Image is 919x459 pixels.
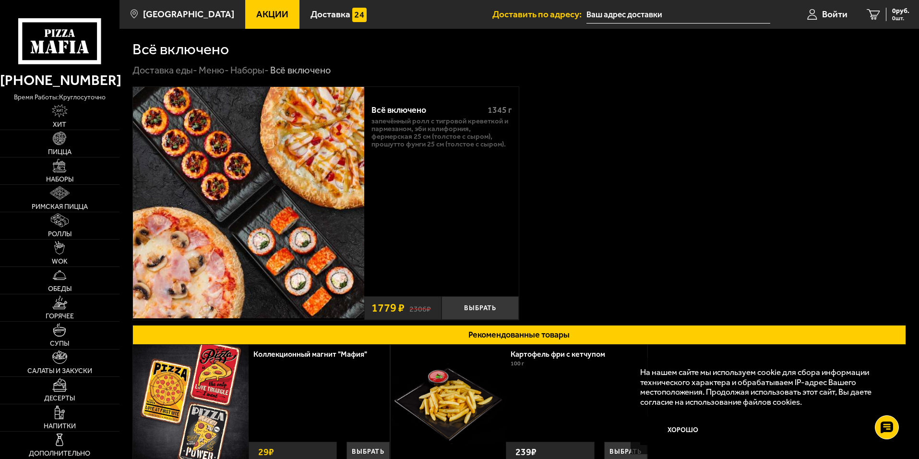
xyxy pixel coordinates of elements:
div: Всё включено [270,64,331,77]
span: Дополнительно [29,450,90,457]
span: WOK [52,258,68,265]
a: Коллекционный магнит "Мафия" [253,350,377,359]
span: Наборы [46,176,73,183]
span: Доставка [310,10,350,19]
input: Ваш адрес доставки [586,6,770,24]
img: Всё включено [133,87,364,318]
button: Хорошо [640,416,727,445]
a: Всё включено [133,87,364,320]
span: Пицца [48,149,72,156]
a: Наборы- [230,64,269,76]
p: Запечённый ролл с тигровой креветкой и пармезаном, Эби Калифорния, Фермерская 25 см (толстое с сы... [371,118,512,148]
span: 0 шт. [892,15,909,21]
a: Меню- [199,64,229,76]
span: Горячее [46,313,74,320]
span: Напитки [44,423,76,430]
button: Рекомендованные товары [132,325,906,345]
img: 15daf4d41897b9f0e9f617042186c801.svg [352,8,367,22]
span: 100 г [511,360,524,367]
span: Салаты и закуски [27,368,92,374]
span: [GEOGRAPHIC_DATA] [143,10,234,19]
div: Всё включено [371,105,479,116]
a: Картофель фри с кетчупом [511,350,615,359]
a: Доставка еды- [132,64,197,76]
h1: Всё включено [132,42,229,57]
p: На нашем сайте мы используем cookie для сбора информации технического характера и обрабатываем IP... [640,367,891,407]
span: Супы [50,340,69,347]
span: Хит [53,121,66,128]
span: 1345 г [488,105,512,115]
span: Акции [256,10,288,19]
span: Войти [822,10,847,19]
span: Доставить по адресу: [492,10,586,19]
button: Выбрать [442,296,519,320]
span: Римская пицца [32,204,88,210]
span: 1779 ₽ [371,302,405,314]
span: Десерты [44,395,75,402]
span: 0 руб. [892,8,909,14]
span: Роллы [48,231,72,238]
span: Обеды [48,286,72,292]
s: 2306 ₽ [409,303,431,313]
